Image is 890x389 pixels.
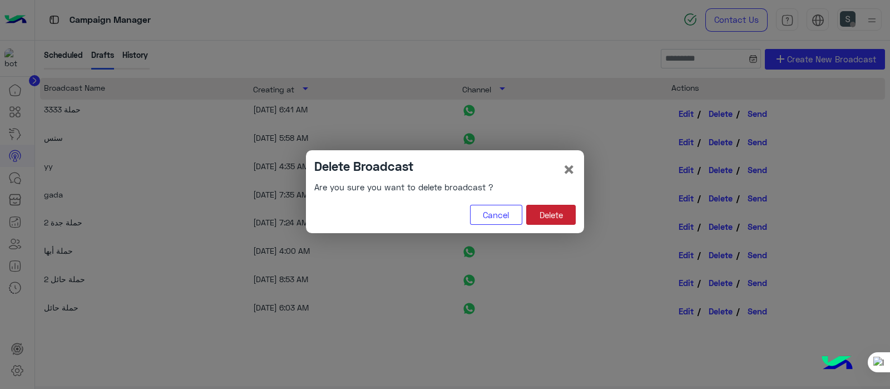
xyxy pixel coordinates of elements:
button: × [562,159,576,180]
img: hulul-logo.png [818,344,857,383]
button: Cancel [470,205,522,225]
button: Delete [526,205,576,225]
h6: Are you sure you want to delete broadcast ? [314,178,493,193]
h4: Delete Broadcast [314,159,493,174]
